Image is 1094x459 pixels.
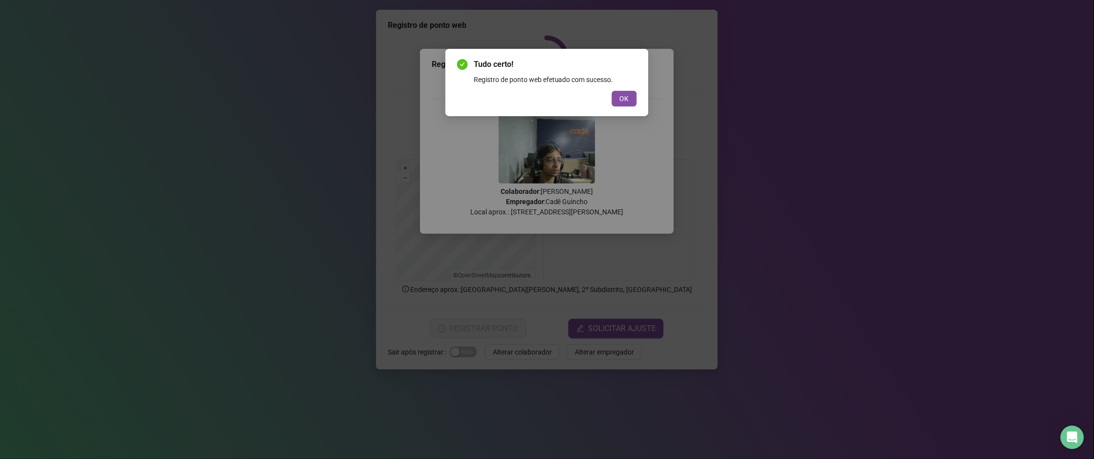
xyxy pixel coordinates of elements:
button: OK [612,91,637,106]
div: Open Intercom Messenger [1061,426,1084,449]
span: check-circle [457,59,468,70]
span: OK [620,93,629,104]
div: Registro de ponto web efetuado com sucesso. [474,74,637,85]
span: Tudo certo! [474,59,637,70]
